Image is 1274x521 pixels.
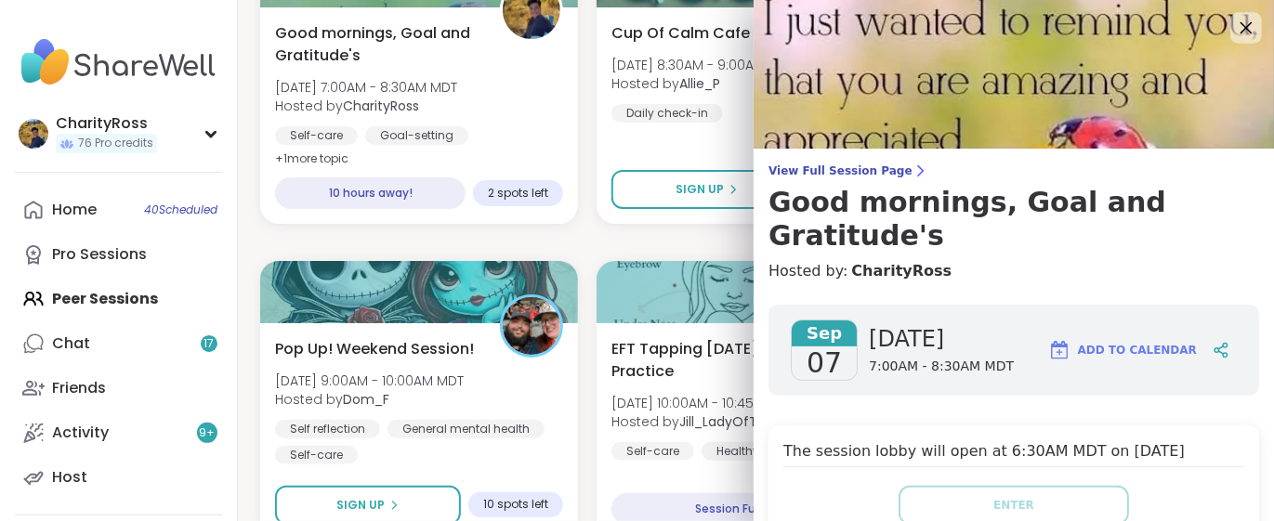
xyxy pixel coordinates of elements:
[275,78,457,97] span: [DATE] 7:00AM - 8:30AM MDT
[483,498,548,513] span: 10 spots left
[768,260,1259,282] h4: Hosted by:
[768,163,1259,178] span: View Full Session Page
[275,338,474,360] span: Pop Up! Weekend Session!
[275,126,358,145] div: Self-care
[15,188,222,232] a: Home40Scheduled
[488,186,548,201] span: 2 spots left
[343,97,419,115] b: CharityRoss
[503,297,560,355] img: Dom_F
[1078,342,1197,358] span: Add to Calendar
[52,244,147,265] div: Pro Sessions
[52,423,109,443] div: Activity
[144,202,217,217] span: 40 Scheduled
[52,378,106,398] div: Friends
[275,22,479,67] span: Good mornings, Goal and Gratitude's
[52,333,90,354] div: Chat
[343,390,389,409] b: Dom_F
[275,97,457,115] span: Hosted by
[52,467,87,488] div: Host
[275,390,464,409] span: Hosted by
[15,410,222,455] a: Activity9+
[611,170,802,209] button: Sign Up
[611,442,694,461] div: Self-care
[679,74,720,93] b: Allie_P
[768,163,1259,253] a: View Full Session PageGood mornings, Goal and Gratitude's
[387,420,545,438] div: General mental health
[200,425,216,441] span: 9 +
[611,412,835,431] span: Hosted by
[275,446,358,464] div: Self-care
[611,74,795,93] span: Hosted by
[1040,328,1205,372] button: Add to Calendar
[611,394,835,412] span: [DATE] 10:00AM - 10:45AM MDT
[869,324,1014,354] span: [DATE]
[52,200,97,220] div: Home
[768,186,1259,253] h3: Good mornings, Goal and Gratitude's
[275,420,380,438] div: Self reflection
[993,497,1034,514] span: Enter
[807,346,842,380] span: 07
[679,412,835,431] b: Jill_LadyOfTheMountain
[1048,339,1070,361] img: ShareWell Logomark
[611,56,795,74] span: [DATE] 8:30AM - 9:00AM MDT
[78,136,153,151] span: 76 Pro credits
[611,338,816,383] span: EFT Tapping [DATE] Practice
[15,232,222,277] a: Pro Sessions
[611,104,723,123] div: Daily check-in
[15,455,222,500] a: Host
[702,442,813,461] div: Healthy habits
[783,440,1244,467] h4: The session lobby will open at 6:30AM MDT on [DATE]
[15,321,222,366] a: Chat17
[676,181,724,198] span: Sign Up
[869,358,1014,376] span: 7:00AM - 8:30AM MDT
[336,497,385,514] span: Sign Up
[204,336,215,352] span: 17
[275,177,466,209] div: 10 hours away!
[851,260,952,282] a: CharityRoss
[611,22,750,45] span: Cup Of Calm Cafe
[275,371,464,390] span: [DATE] 9:00AM - 10:00AM MDT
[15,366,222,410] a: Friends
[15,30,222,95] img: ShareWell Nav Logo
[365,126,468,145] div: Goal-setting
[56,113,157,134] div: CharityRoss
[792,320,857,346] span: Sep
[19,119,48,149] img: CharityRoss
